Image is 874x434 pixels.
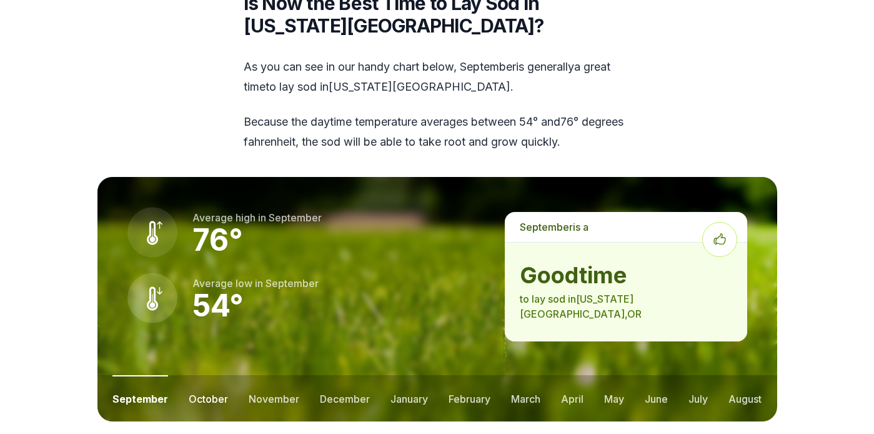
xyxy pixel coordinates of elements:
button: september [112,375,168,421]
span: september [460,60,516,73]
button: august [728,375,762,421]
div: As you can see in our handy chart below, is generally a great time to lay sod in [US_STATE][GEOGR... [244,57,631,152]
span: september [269,211,322,224]
p: Because the daytime temperature averages between 54 ° and 76 ° degrees fahrenheit, the sod will b... [244,112,631,152]
span: september [520,221,573,233]
button: february [449,375,490,421]
button: november [249,375,299,421]
strong: 54 ° [192,287,244,324]
button: december [320,375,370,421]
p: Average high in [192,210,322,225]
p: Average low in [192,276,319,291]
strong: good time [520,263,732,288]
strong: 76 ° [192,221,243,258]
p: is a [505,212,747,242]
button: october [189,375,228,421]
button: april [561,375,583,421]
button: july [688,375,708,421]
button: june [645,375,668,421]
p: to lay sod in [US_STATE][GEOGRAPHIC_DATA] , OR [520,291,732,321]
button: may [604,375,624,421]
span: september [266,277,319,290]
button: january [390,375,428,421]
button: march [511,375,540,421]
